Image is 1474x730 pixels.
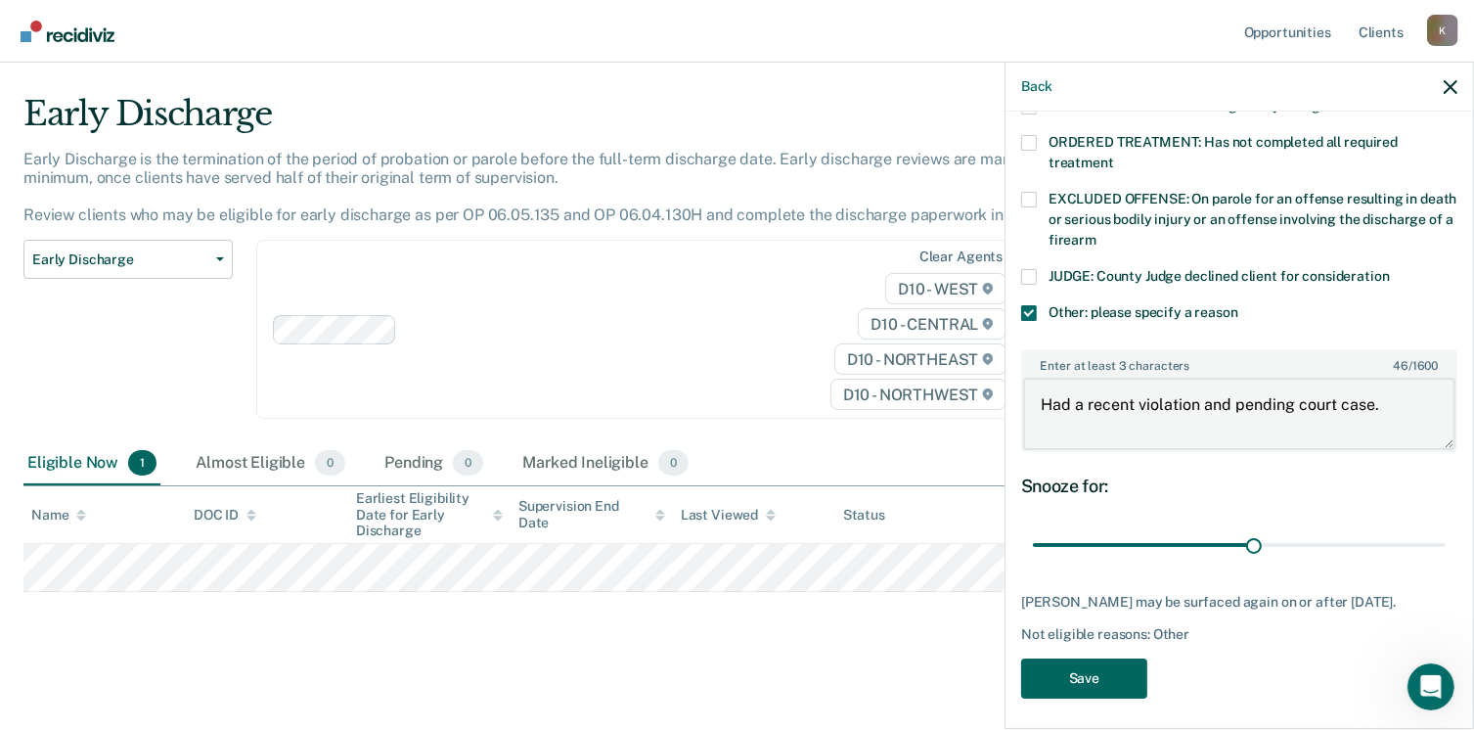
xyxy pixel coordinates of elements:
div: Not eligible reasons: Other [1021,626,1457,643]
div: Last Viewed [681,507,776,524]
label: Enter at least 3 characters [1023,351,1455,373]
span: D10 - NORTHEAST [834,343,1006,375]
span: Other: please specify a reason [1049,304,1238,320]
div: Earliest Eligibility Date for Early Discharge [356,490,503,539]
span: ORDERED TREATMENT: Has not completed all required treatment [1049,134,1398,170]
div: Marked Ineligible [518,442,692,485]
div: Pending [380,442,487,485]
div: Supervision End Date [518,498,665,531]
div: Eligible Now [23,442,160,485]
div: [PERSON_NAME] may be surfaced again on or after [DATE]. [1021,594,1457,611]
img: Recidiviz [21,21,114,42]
span: 0 [658,450,689,476]
span: 0 [315,450,345,476]
span: D10 - NORTHWEST [830,379,1006,410]
span: 0 [453,450,483,476]
span: / 1600 [1393,359,1438,373]
div: DOC ID [194,507,256,524]
button: Back [1021,78,1052,95]
span: D10 - WEST [885,273,1006,304]
span: JUDGE: County Judge declined client for consideration [1049,268,1390,284]
div: Name [31,507,86,524]
textarea: Had a recent violation and pending court case. [1023,378,1455,450]
span: 1 [128,450,156,476]
button: Save [1021,659,1147,699]
span: 46 [1393,359,1408,373]
p: Early Discharge is the termination of the period of probation or parole before the full-term disc... [23,150,1075,225]
span: Early Discharge [32,251,208,268]
div: Clear agents [919,249,1003,265]
div: Snooze for: [1021,476,1457,497]
button: Profile dropdown button [1427,15,1458,46]
span: EXCLUDED OFFENSE: On parole for an offense resulting in death or serious bodily injury or an offe... [1049,191,1456,248]
span: D10 - CENTRAL [858,308,1006,340]
iframe: Intercom live chat [1407,663,1454,710]
div: Early Discharge [23,94,1129,150]
div: K [1427,15,1458,46]
div: Status [843,507,885,524]
div: Almost Eligible [192,442,349,485]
